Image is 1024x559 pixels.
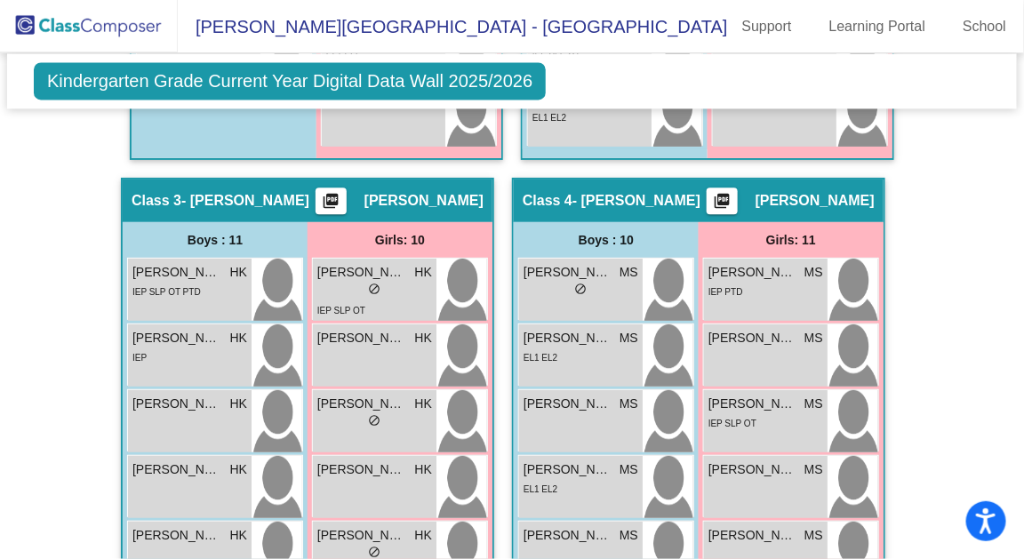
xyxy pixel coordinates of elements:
[230,329,247,347] span: HK
[804,526,823,545] span: MS
[317,329,406,347] span: [PERSON_NAME]
[415,395,432,413] span: HK
[230,263,247,282] span: HK
[804,263,823,282] span: MS
[317,526,406,545] span: [PERSON_NAME]
[620,263,638,282] span: MS
[415,263,432,282] span: HK
[708,263,797,282] span: [PERSON_NAME]
[123,222,308,258] div: Boys : 11
[708,329,797,347] span: [PERSON_NAME]
[524,484,557,494] span: EL1 EL2
[708,419,756,428] span: IEP SLP OT
[364,192,484,210] span: [PERSON_NAME]
[415,460,432,479] span: HK
[804,329,823,347] span: MS
[132,287,201,297] span: IEP SLP OT PTD
[711,192,732,217] mat-icon: picture_as_pdf
[132,192,181,210] span: Class 3
[948,12,1020,41] a: School
[132,353,147,363] span: IEP
[317,395,406,413] span: [PERSON_NAME]
[369,283,381,295] span: do_not_disturb_alt
[572,192,700,210] span: - [PERSON_NAME]
[620,526,638,545] span: MS
[620,329,638,347] span: MS
[524,329,612,347] span: [PERSON_NAME]
[815,12,940,41] a: Learning Portal
[524,263,612,282] span: [PERSON_NAME]
[369,414,381,427] span: do_not_disturb_alt
[804,395,823,413] span: MS
[524,353,557,363] span: EL1 EL2
[707,188,738,214] button: Print Students Details
[230,526,247,545] span: HK
[756,192,875,210] span: [PERSON_NAME]
[804,460,823,479] span: MS
[132,395,221,413] span: [PERSON_NAME]
[230,395,247,413] span: HK
[230,460,247,479] span: HK
[708,287,743,297] span: IEP PTD
[317,306,365,315] span: IEP SLP OT
[523,192,572,210] span: Class 4
[181,192,309,210] span: - [PERSON_NAME]
[524,526,612,545] span: [PERSON_NAME]
[317,263,406,282] span: [PERSON_NAME]
[308,222,492,258] div: Girls: 10
[132,460,221,479] span: [PERSON_NAME]
[178,12,728,41] span: [PERSON_NAME][GEOGRAPHIC_DATA] - [GEOGRAPHIC_DATA]
[132,329,221,347] span: [PERSON_NAME] [PERSON_NAME]
[514,222,699,258] div: Boys : 10
[699,222,884,258] div: Girls: 11
[708,526,797,545] span: [PERSON_NAME]
[415,526,432,545] span: HK
[316,188,347,214] button: Print Students Details
[524,460,612,479] span: [PERSON_NAME]
[575,283,588,295] span: do_not_disturb_alt
[620,460,638,479] span: MS
[708,460,797,479] span: [PERSON_NAME]
[369,546,381,558] span: do_not_disturb_alt
[708,395,797,413] span: [PERSON_NAME]
[415,329,432,347] span: HK
[320,192,341,217] mat-icon: picture_as_pdf
[524,395,612,413] span: [PERSON_NAME]
[34,62,546,100] span: Kindergarten Grade Current Year Digital Data Wall 2025/2026
[728,12,806,41] a: Support
[317,460,406,479] span: [PERSON_NAME]
[620,395,638,413] span: MS
[132,263,221,282] span: [PERSON_NAME]
[132,526,221,545] span: [PERSON_NAME]
[532,113,566,123] span: EL1 EL2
